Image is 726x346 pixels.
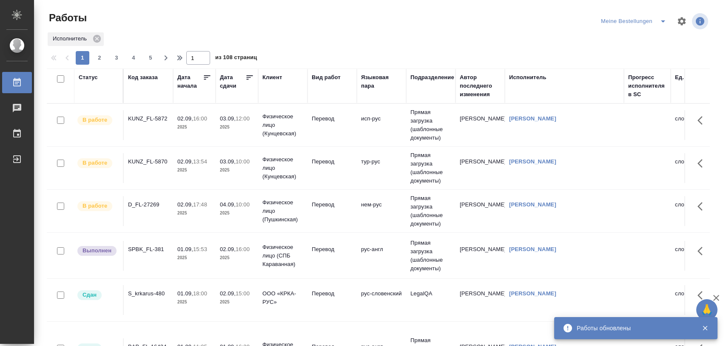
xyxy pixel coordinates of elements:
td: слово [671,285,720,315]
td: Прямая загрузка (шаблонные документы) [406,147,456,189]
td: тур-рус [357,153,406,183]
p: 03.09, [220,115,236,122]
p: 2025 [220,209,254,217]
td: [PERSON_NAME] [456,241,505,271]
td: слово [671,110,720,140]
p: 01.09, [177,246,193,252]
div: Ед. изм [675,73,696,82]
p: 15:53 [193,246,207,252]
p: В работе [83,202,107,210]
p: 12:00 [236,115,250,122]
p: 18:00 [193,290,207,297]
p: 01.09, [177,290,193,297]
span: из 108 страниц [215,52,257,65]
button: Здесь прячутся важные кнопки [692,110,713,131]
td: [PERSON_NAME] [456,110,505,140]
p: 2025 [220,298,254,306]
td: нем-рус [357,196,406,226]
span: 🙏 [700,301,714,319]
p: Перевод [312,200,353,209]
td: слово [671,196,720,226]
div: Прогресс исполнителя в SC [628,73,666,99]
p: В работе [83,159,107,167]
span: 4 [127,54,140,62]
p: Физическое лицо (Кунцевская) [262,112,303,138]
div: Дата сдачи [220,73,245,90]
a: [PERSON_NAME] [509,246,556,252]
a: [PERSON_NAME] [509,115,556,122]
p: Перевод [312,289,353,298]
button: Закрыть [696,324,714,332]
p: 04.09, [220,201,236,208]
a: [PERSON_NAME] [509,290,556,297]
div: split button [599,14,672,28]
p: 16:00 [236,246,250,252]
p: 16:00 [193,115,207,122]
div: Статус [79,73,98,82]
span: Работы [47,11,87,25]
td: Прямая загрузка (шаблонные документы) [406,234,456,277]
td: исп-рус [357,110,406,140]
p: 10:00 [236,201,250,208]
p: 2025 [177,166,211,174]
td: Прямая загрузка (шаблонные документы) [406,190,456,232]
div: Дата начала [177,73,203,90]
span: Настроить таблицу [672,11,692,31]
button: Здесь прячутся важные кнопки [692,196,713,217]
td: LegalQA [406,285,456,315]
div: Языковая пара [361,73,402,90]
div: S_krkarus-480 [128,289,169,298]
p: 02.09, [177,201,193,208]
div: Вид работ [312,73,341,82]
p: В работе [83,116,107,124]
p: 2025 [177,254,211,262]
p: ООО «КРКА-РУС» [262,289,303,306]
p: 02.09, [220,246,236,252]
div: Менеджер проверил работу исполнителя, передает ее на следующий этап [77,289,119,301]
td: [PERSON_NAME] [456,196,505,226]
p: Исполнитель [53,34,90,43]
p: 2025 [220,166,254,174]
div: Исполнитель выполняет работу [77,157,119,169]
p: Физическое лицо (Кунцевская) [262,155,303,181]
td: рус-англ [357,241,406,271]
div: KUNZ_FL-5872 [128,114,169,123]
button: Здесь прячутся важные кнопки [692,241,713,261]
div: Исполнитель выполняет работу [77,200,119,212]
p: 2025 [177,123,211,132]
p: 2025 [220,254,254,262]
span: 3 [110,54,123,62]
p: 15:00 [236,290,250,297]
p: Перевод [312,157,353,166]
p: 2025 [220,123,254,132]
p: Перевод [312,245,353,254]
p: Выполнен [83,246,111,255]
td: Прямая загрузка (шаблонные документы) [406,104,456,146]
p: 17:48 [193,201,207,208]
div: Исполнитель завершил работу [77,245,119,257]
p: Сдан [83,291,97,299]
div: Клиент [262,73,282,82]
div: D_FL-27269 [128,200,169,209]
button: 4 [127,51,140,65]
div: SPBK_FL-381 [128,245,169,254]
button: Здесь прячутся важные кнопки [692,285,713,306]
td: слово [671,153,720,183]
button: 2 [93,51,106,65]
button: 🙏 [696,299,717,320]
div: Исполнитель выполняет работу [77,114,119,126]
p: Перевод [312,114,353,123]
p: 03.09, [220,158,236,165]
div: Исполнитель [48,32,104,46]
a: [PERSON_NAME] [509,158,556,165]
span: 2 [93,54,106,62]
div: KUNZ_FL-5870 [128,157,169,166]
p: Физическое лицо (Пушкинская) [262,198,303,224]
p: 10:00 [236,158,250,165]
a: [PERSON_NAME] [509,201,556,208]
span: Посмотреть информацию [692,13,710,29]
div: Исполнитель [509,73,547,82]
td: [PERSON_NAME] [456,285,505,315]
span: 5 [144,54,157,62]
p: 02.09, [177,115,193,122]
